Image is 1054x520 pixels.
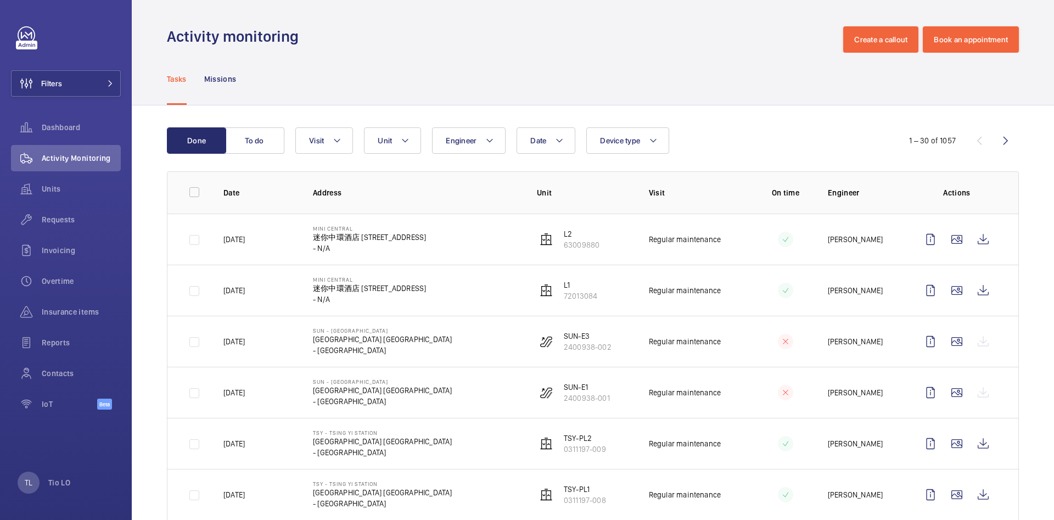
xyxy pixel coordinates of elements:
p: 72013084 [564,290,597,301]
p: Date [223,187,295,198]
div: 1 – 30 of 1057 [909,135,956,146]
button: To do [225,127,284,154]
p: Regular maintenance [649,234,721,245]
span: Filters [41,78,62,89]
p: TSY-PL1 [564,484,606,495]
p: [DATE] [223,387,245,398]
span: Date [530,136,546,145]
p: TSY - Tsing Yi Station [313,429,452,436]
p: Regular maintenance [649,387,721,398]
span: IoT [42,399,97,410]
p: [DATE] [223,489,245,500]
span: Overtime [42,276,121,287]
span: Beta [97,399,112,410]
p: [DATE] [223,336,245,347]
p: [GEOGRAPHIC_DATA] [GEOGRAPHIC_DATA] [313,334,452,345]
span: Contacts [42,368,121,379]
p: 63009880 [564,239,599,250]
p: SUN-E1 [564,382,610,393]
p: [DATE] [223,234,245,245]
p: - [GEOGRAPHIC_DATA] [313,396,452,407]
p: [PERSON_NAME] [828,285,883,296]
span: Reports [42,337,121,348]
p: Address [313,187,519,198]
p: [GEOGRAPHIC_DATA] [GEOGRAPHIC_DATA] [313,487,452,498]
p: Regular maintenance [649,489,721,500]
span: Insurance items [42,306,121,317]
p: [PERSON_NAME] [828,234,883,245]
p: SUN - [GEOGRAPHIC_DATA] [313,327,452,334]
p: 0311197-009 [564,444,606,455]
span: Device type [600,136,640,145]
img: escalator.svg [540,335,553,348]
p: - [GEOGRAPHIC_DATA] [313,447,452,458]
p: SUN-E3 [564,331,612,342]
p: Actions [917,187,996,198]
p: Regular maintenance [649,285,721,296]
span: Unit [378,136,392,145]
p: TL [25,477,32,488]
p: L1 [564,279,597,290]
p: Visit [649,187,743,198]
button: Engineer [432,127,506,154]
p: - N/A [313,243,426,254]
p: L2 [564,228,599,239]
p: SUN - [GEOGRAPHIC_DATA] [313,378,452,385]
button: Visit [295,127,353,154]
p: Engineer [828,187,900,198]
span: Requests [42,214,121,225]
p: 迷你中環酒店 [STREET_ADDRESS] [313,283,426,294]
img: escalator.svg [540,386,553,399]
p: 迷你中環酒店 [STREET_ADDRESS] [313,232,426,243]
button: Unit [364,127,421,154]
p: Tio LO [48,477,70,488]
p: 2400938-001 [564,393,610,404]
button: Device type [586,127,669,154]
p: [PERSON_NAME] [828,489,883,500]
p: - N/A [313,294,426,305]
p: 2400938-002 [564,342,612,353]
img: elevator.svg [540,488,553,501]
img: elevator.svg [540,233,553,246]
p: [GEOGRAPHIC_DATA] [GEOGRAPHIC_DATA] [313,436,452,447]
p: 0311197-008 [564,495,606,506]
span: Activity Monitoring [42,153,121,164]
button: Book an appointment [923,26,1019,53]
span: Dashboard [42,122,121,133]
span: Visit [309,136,324,145]
button: Filters [11,70,121,97]
p: On time [761,187,810,198]
p: Unit [537,187,631,198]
p: - [GEOGRAPHIC_DATA] [313,345,452,356]
img: elevator.svg [540,284,553,297]
span: Invoicing [42,245,121,256]
span: Units [42,183,121,194]
p: [DATE] [223,285,245,296]
p: [GEOGRAPHIC_DATA] [GEOGRAPHIC_DATA] [313,385,452,396]
p: Regular maintenance [649,336,721,347]
span: Engineer [446,136,476,145]
p: Missions [204,74,237,85]
p: TSY - Tsing Yi Station [313,480,452,487]
p: [PERSON_NAME] [828,438,883,449]
p: Tasks [167,74,187,85]
p: - [GEOGRAPHIC_DATA] [313,498,452,509]
button: Create a callout [843,26,918,53]
p: [DATE] [223,438,245,449]
button: Done [167,127,226,154]
p: [PERSON_NAME] [828,336,883,347]
p: Regular maintenance [649,438,721,449]
p: [PERSON_NAME] [828,387,883,398]
button: Date [517,127,575,154]
p: TSY-PL2 [564,433,606,444]
p: Mini Central [313,225,426,232]
img: elevator.svg [540,437,553,450]
p: Mini Central [313,276,426,283]
h1: Activity monitoring [167,26,305,47]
